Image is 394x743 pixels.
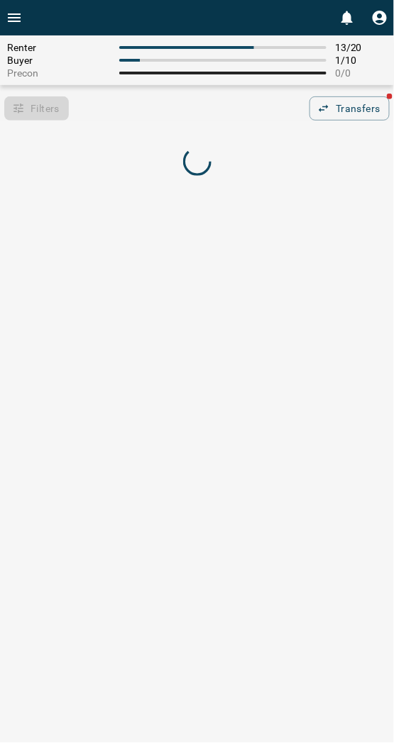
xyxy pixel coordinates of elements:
[335,67,387,79] span: 0 / 0
[310,96,390,121] button: Transfers
[7,55,111,66] span: Buyer
[335,55,387,66] span: 1 / 10
[366,4,394,32] button: Profile
[7,67,111,79] span: Precon
[7,42,111,53] span: Renter
[335,42,387,53] span: 13 / 20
